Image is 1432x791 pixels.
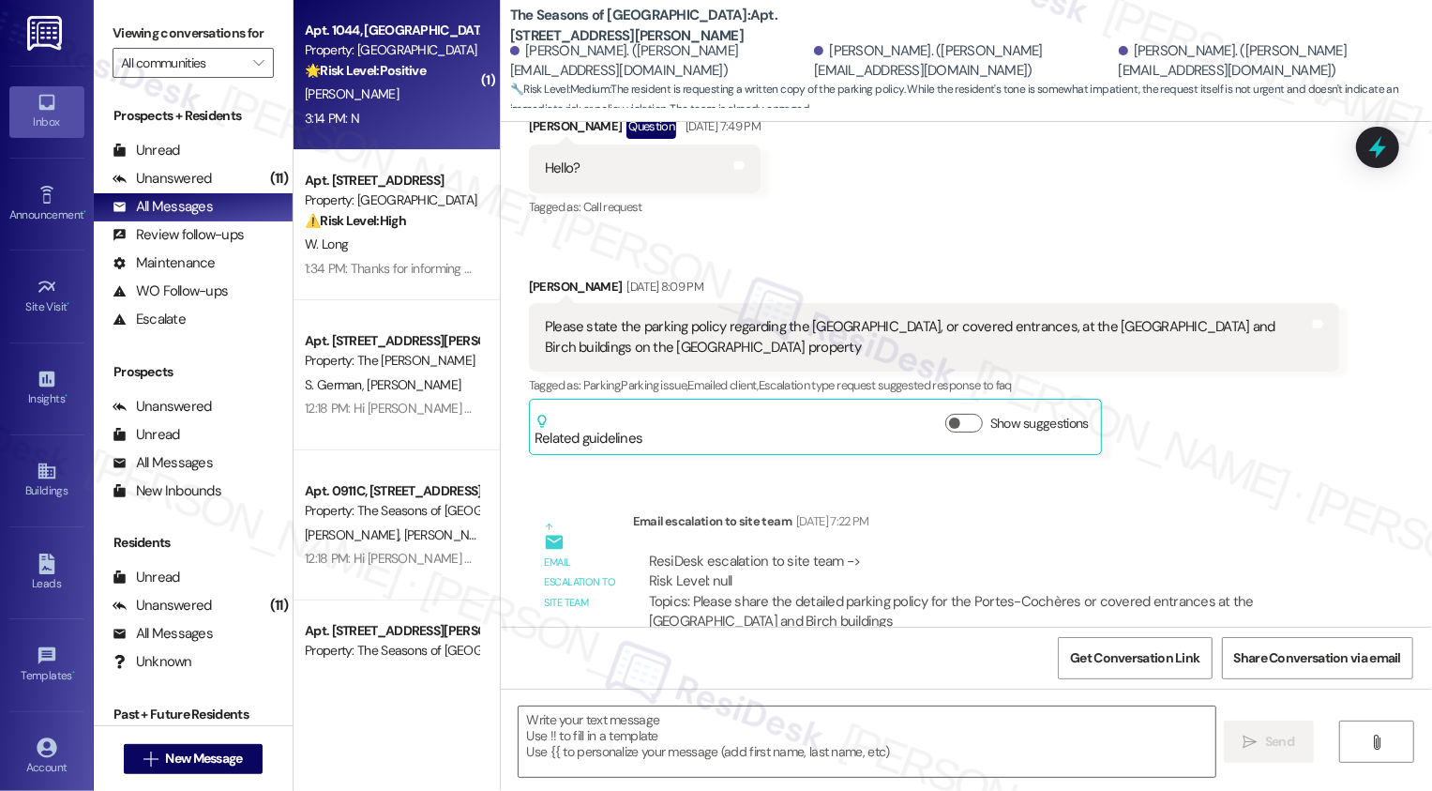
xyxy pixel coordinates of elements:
[305,85,399,102] span: [PERSON_NAME]
[305,62,426,79] strong: 🌟 Risk Level: Positive
[510,6,885,46] b: The Seasons of [GEOGRAPHIC_DATA]: Apt. [STREET_ADDRESS][PERSON_NAME]
[626,114,676,138] div: Question
[9,363,84,414] a: Insights •
[649,552,1323,652] div: ResiDesk escalation to site team -> Risk Level: null Topics: Please share the detailed parking po...
[113,425,180,445] div: Unread
[305,526,404,543] span: [PERSON_NAME]
[1370,735,1384,750] i: 
[510,82,610,97] strong: 🔧 Risk Level: Medium
[1119,41,1418,82] div: [PERSON_NAME]. ([PERSON_NAME][EMAIL_ADDRESS][DOMAIN_NAME])
[633,511,1339,538] div: Email escalation to site team
[113,281,228,301] div: WO Follow-ups
[305,110,359,127] div: 3:14 PM: N
[9,640,84,691] a: Templates •
[535,414,643,449] div: Related guidelines
[990,414,1089,434] label: Show suggestions
[265,591,293,620] div: (11)
[113,310,186,329] div: Escalate
[367,376,460,393] span: [PERSON_NAME]
[1058,637,1212,679] button: Get Conversation Link
[305,641,478,661] div: Property: The Seasons of [GEOGRAPHIC_DATA]
[305,171,478,190] div: Apt. [STREET_ADDRESS]
[113,652,192,672] div: Unknown
[1244,735,1258,750] i: 
[143,752,158,767] i: 
[113,141,180,160] div: Unread
[305,331,478,351] div: Apt. [STREET_ADDRESS][PERSON_NAME]
[545,317,1309,357] div: Please state the parking policy regarding the [GEOGRAPHIC_DATA], or covered entrances, at the [GE...
[9,271,84,322] a: Site Visit •
[9,86,84,137] a: Inbox
[265,164,293,193] div: (11)
[253,55,264,70] i: 
[305,260,959,277] div: 1:34 PM: Thanks for informing me that maintenance is in progress. Please reach out if you need an...
[545,159,580,178] div: Hello?
[510,41,809,82] div: [PERSON_NAME]. ([PERSON_NAME][EMAIL_ADDRESS][DOMAIN_NAME])
[113,169,212,189] div: Unanswered
[94,106,293,126] div: Prospects + Residents
[305,481,478,501] div: Apt. 0911C, [STREET_ADDRESS][PERSON_NAME]
[94,533,293,553] div: Residents
[510,80,1432,120] span: : The resident is requesting a written copy of the parking policy. While the resident's tone is s...
[529,114,761,145] div: [PERSON_NAME]
[113,596,212,616] div: Unanswered
[791,511,869,531] div: [DATE] 7:22 PM
[113,397,212,417] div: Unanswered
[65,389,68,403] span: •
[305,212,406,229] strong: ⚠️ Risk Level: High
[27,16,66,51] img: ResiDesk Logo
[305,376,367,393] span: S. German
[759,377,1012,393] span: Escalation type request suggested response to faq
[113,253,216,273] div: Maintenance
[1234,648,1401,668] span: Share Conversation via email
[814,41,1113,82] div: [PERSON_NAME]. ([PERSON_NAME][EMAIL_ADDRESS][DOMAIN_NAME])
[113,624,213,644] div: All Messages
[1224,721,1315,763] button: Send
[687,377,758,393] span: Emailed client ,
[9,732,84,783] a: Account
[403,526,497,543] span: [PERSON_NAME]
[622,377,688,393] span: Parking issue ,
[121,48,244,78] input: All communities
[583,377,622,393] span: Parking ,
[113,453,213,473] div: All Messages
[94,362,293,382] div: Prospects
[1222,637,1413,679] button: Share Conversation via email
[529,372,1339,399] div: Tagged as:
[583,199,642,215] span: Call request
[305,236,348,252] span: W. Long
[9,455,84,506] a: Buildings
[113,19,274,48] label: Viewing conversations for
[165,749,242,768] span: New Message
[113,225,244,245] div: Review follow-ups
[113,481,221,501] div: New Inbounds
[529,277,1339,303] div: [PERSON_NAME]
[72,666,75,679] span: •
[529,193,761,221] div: Tagged as:
[681,116,761,136] div: [DATE] 7:49 PM
[305,621,478,641] div: Apt. [STREET_ADDRESS][PERSON_NAME]
[83,205,86,219] span: •
[9,548,84,599] a: Leads
[544,553,617,613] div: Email escalation to site team
[113,568,180,587] div: Unread
[305,40,478,60] div: Property: [GEOGRAPHIC_DATA]
[1070,648,1199,668] span: Get Conversation Link
[305,351,478,371] div: Property: The [PERSON_NAME]
[305,501,478,521] div: Property: The Seasons of [GEOGRAPHIC_DATA]
[622,277,703,297] div: [DATE] 8:09 PM
[305,190,478,210] div: Property: [GEOGRAPHIC_DATA]
[94,705,293,724] div: Past + Future Residents
[305,21,478,40] div: Apt. 1044, [GEOGRAPHIC_DATA]
[1265,732,1294,752] span: Send
[124,744,263,774] button: New Message
[113,197,213,217] div: All Messages
[68,297,70,311] span: •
